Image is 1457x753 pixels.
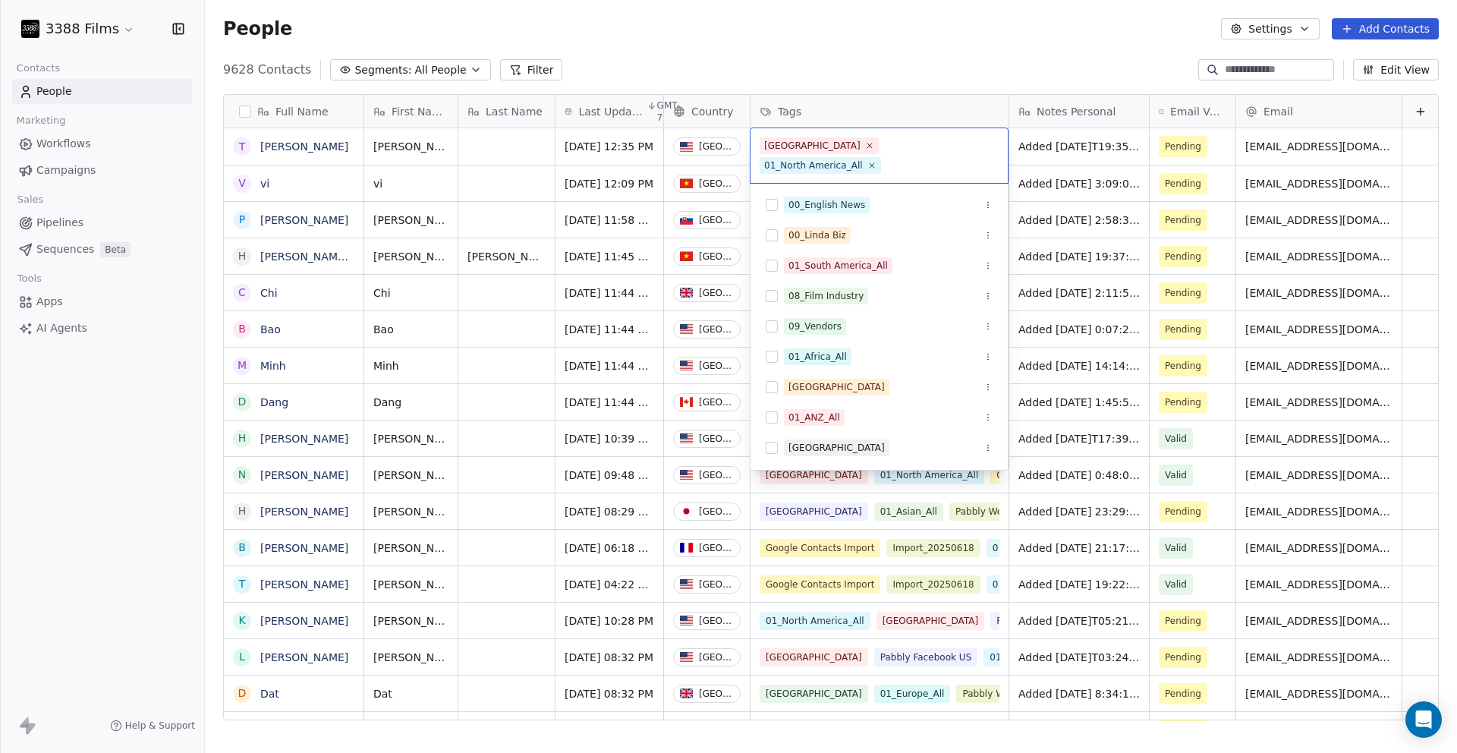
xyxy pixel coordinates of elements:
div: [GEOGRAPHIC_DATA] [788,380,885,394]
div: 01_Africa_All [788,350,847,364]
div: [GEOGRAPHIC_DATA] [788,441,885,455]
div: 01_ANZ_All [788,411,840,424]
div: 00_English News [788,198,865,212]
div: 01_South America_All [788,259,888,273]
div: 00_Linda Biz [788,228,846,242]
div: 08_Film Industry [788,289,864,303]
div: 09_Vendors [788,320,842,333]
div: 01_North America_All [764,159,863,172]
div: [GEOGRAPHIC_DATA] [764,139,861,153]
